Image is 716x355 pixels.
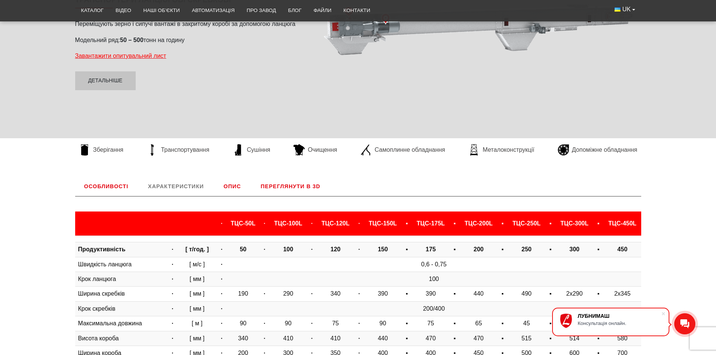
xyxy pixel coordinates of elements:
[178,287,217,301] td: [ мм ]
[545,331,556,346] td: ▪
[317,316,354,331] td: 75
[378,246,388,252] b: 150
[508,316,545,331] td: 45
[615,8,621,12] img: Українська
[460,287,497,301] td: 440
[412,316,450,331] td: 75
[465,144,538,156] a: Металоконструкції
[412,331,450,346] td: 470
[290,144,341,156] a: Очищення
[556,331,593,346] td: 514
[283,246,293,252] b: 100
[317,331,354,346] td: 410
[578,313,661,319] div: ЛУБНИМАШ
[75,144,127,156] a: Зберігання
[609,2,641,17] button: UK
[215,177,250,196] a: Опис
[497,331,508,346] td: ▪
[178,257,217,272] td: [ м/с ]
[172,276,173,282] strong: ·
[178,301,217,316] td: [ мм ]
[358,290,360,297] strong: ·
[308,146,337,154] span: Очищення
[508,287,545,301] td: 490
[231,220,256,227] b: TЦС-50L
[501,220,504,227] b: ▪
[264,320,265,326] strong: ·
[311,320,312,326] strong: ·
[545,287,556,301] td: ▪
[227,301,641,316] td: 200/400
[417,220,445,227] b: TЦС-175L
[454,246,456,252] b: ▪
[578,320,661,326] div: Консультація онлайн.
[545,316,556,331] td: ▪
[227,331,259,346] td: 340
[221,335,223,341] strong: ·
[364,287,401,301] td: 390
[221,261,223,267] strong: ·
[449,287,460,301] td: ▪
[549,220,552,227] b: ▪
[75,53,167,59] a: Завантажити опитувальний лист
[75,301,168,316] td: Крок скребків
[330,246,341,252] b: 120
[269,287,307,301] td: 290
[522,246,532,252] b: 250
[75,272,168,287] td: Крок ланцюга
[406,220,408,227] b: ▪
[252,177,330,196] a: Переглянути в 3D
[317,287,354,301] td: 340
[311,290,312,297] strong: ·
[460,331,497,346] td: 470
[501,246,504,252] b: ▪
[364,316,401,331] td: 90
[221,305,223,312] strong: ·
[311,246,312,252] strong: ·
[512,220,540,227] b: TЦС-250L
[172,246,173,252] strong: ·
[593,287,604,301] td: ▪
[75,257,168,272] td: Швидкість ланцюга
[93,146,124,154] span: Зберігання
[227,272,641,287] td: 100
[75,331,168,346] td: Висота короба
[358,320,360,326] strong: ·
[412,287,450,301] td: 390
[269,316,307,331] td: 90
[569,246,580,252] b: 300
[358,220,360,227] strong: ·
[172,261,173,267] strong: ·
[185,246,209,252] b: [ т/год. ]
[137,2,186,19] a: Наші об’єкти
[465,220,493,227] b: TЦС-200L
[227,316,259,331] td: 90
[75,2,110,19] a: Каталог
[75,287,168,301] td: Ширина скребків
[609,220,637,227] b: TЦС-450L
[622,5,631,14] span: UK
[178,331,217,346] td: [ мм ]
[178,272,217,287] td: [ мм ]
[75,36,304,44] p: Модельний ряд: тонн на годину
[264,246,265,252] strong: ·
[78,246,126,252] b: Продуктивність
[554,144,641,156] a: Допоміжне обладнання
[161,146,209,154] span: Транспортування
[497,316,508,331] td: ▪
[221,276,223,282] strong: ·
[186,2,241,19] a: Автоматизація
[221,290,223,297] strong: ·
[264,290,265,297] strong: ·
[364,331,401,346] td: 440
[401,287,412,301] td: ▪
[556,287,593,301] td: 2x290
[311,335,312,341] strong: ·
[241,2,282,19] a: Про завод
[307,2,338,19] a: Файли
[549,246,552,252] b: ▪
[264,220,265,227] strong: ·
[474,246,484,252] b: 200
[282,2,307,19] a: Блог
[593,331,604,346] td: ▪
